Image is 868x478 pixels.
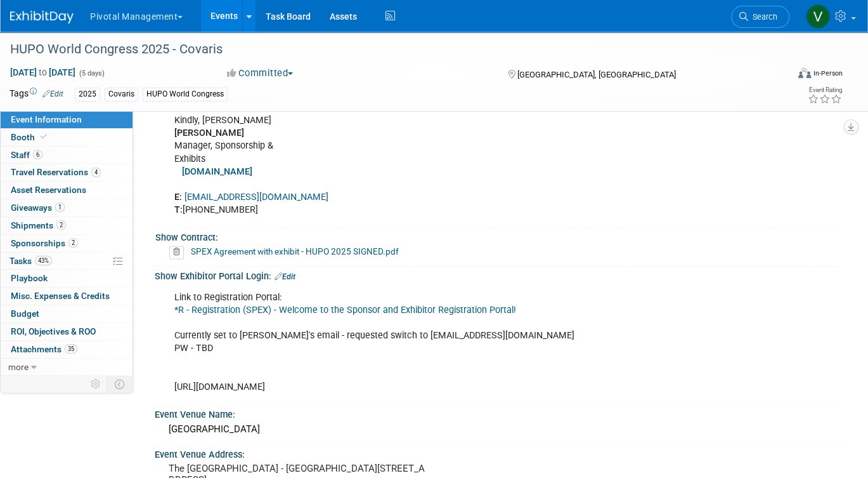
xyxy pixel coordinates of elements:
span: 4 [91,168,101,177]
a: ROI, Objectives & ROO [1,323,133,340]
img: Format-Inperson.png [798,68,811,78]
a: Asset Reservations [1,182,133,199]
span: 1 [55,202,65,212]
b: E: [174,192,182,202]
a: Delete attachment? [169,248,189,256]
span: Giveaways [11,202,65,213]
div: HUPO World Congress 2025 - Covaris [6,38,772,61]
span: Misc. Expenses & Credits [11,291,110,301]
div: In-Person [813,69,843,78]
div: 2025 [75,88,100,101]
a: [EMAIL_ADDRESS][DOMAIN_NAME] [185,192,328,202]
span: Travel Reservations [11,167,101,177]
div: Show Exhibitor Portal Login: [155,267,843,283]
a: Travel Reservations4 [1,164,133,181]
span: 6 [33,150,42,159]
a: Sponsorships2 [1,235,133,252]
a: Giveaways1 [1,199,133,216]
img: ExhibitDay [10,11,74,23]
a: Booth [1,129,133,146]
span: Playbook [11,273,48,283]
div: Show Contract: [155,228,837,244]
span: Staff [11,150,42,160]
div: [GEOGRAPHIC_DATA] [164,420,833,439]
span: Event Information [11,114,82,124]
b: T: [174,204,183,215]
a: Edit [275,272,295,281]
div: Event Venue Address: [155,445,843,461]
a: SPEX Agreement with exhibit - HUPO 2025 SIGNED.pdf [191,246,399,256]
a: Event Information [1,111,133,128]
div: Event Venue Name: [155,405,843,421]
span: Asset Reservations [11,185,86,195]
a: Tasks43% [1,253,133,270]
a: Staff6 [1,147,133,164]
span: Booth [11,132,49,142]
img: Valerie Weld [806,4,830,29]
a: Playbook [1,270,133,287]
td: Toggle Event Tabs [107,376,133,392]
a: Misc. Expenses & Credits [1,288,133,305]
div: Covaris [105,88,138,101]
button: Committed [223,67,298,80]
span: [DATE] [DATE] [10,67,76,78]
span: ROI, Objectives & ROO [11,326,96,336]
a: Search [731,6,789,28]
a: Edit [42,90,63,98]
span: Shipments [11,220,66,230]
span: 2 [56,220,66,230]
span: Tasks [10,256,52,266]
b: [PERSON_NAME] [174,128,244,138]
span: 2 [68,238,78,248]
div: HUPO World Congress [143,88,228,101]
a: Budget [1,305,133,322]
a: *R - Registration (SPEX) - Welcome to the Sponsor and Exhibitor Registration Portal! [174,305,516,315]
span: (5 days) [78,69,105,77]
div: Event Format [720,66,843,85]
a: Shipments2 [1,217,133,234]
div: Event Rating [808,87,842,93]
span: Budget [11,309,39,319]
span: to [37,67,49,77]
a: [DOMAIN_NAME] [182,166,252,177]
span: Sponsorships [11,238,78,248]
span: 35 [65,344,77,354]
span: more [8,362,29,372]
a: Attachments35 [1,341,133,358]
a: more [1,359,133,376]
span: Attachments [11,344,77,354]
span: 43% [35,256,52,265]
div: Link to Registration Portal: Currently set to [PERSON_NAME]'s email - requested switch to [EMAIL_... [165,285,709,400]
span: [GEOGRAPHIC_DATA], [GEOGRAPHIC_DATA] [517,70,676,79]
i: Booth reservation complete [41,133,47,140]
td: Tags [10,87,63,102]
span: Search [748,12,777,22]
td: Personalize Event Tab Strip [85,376,107,392]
